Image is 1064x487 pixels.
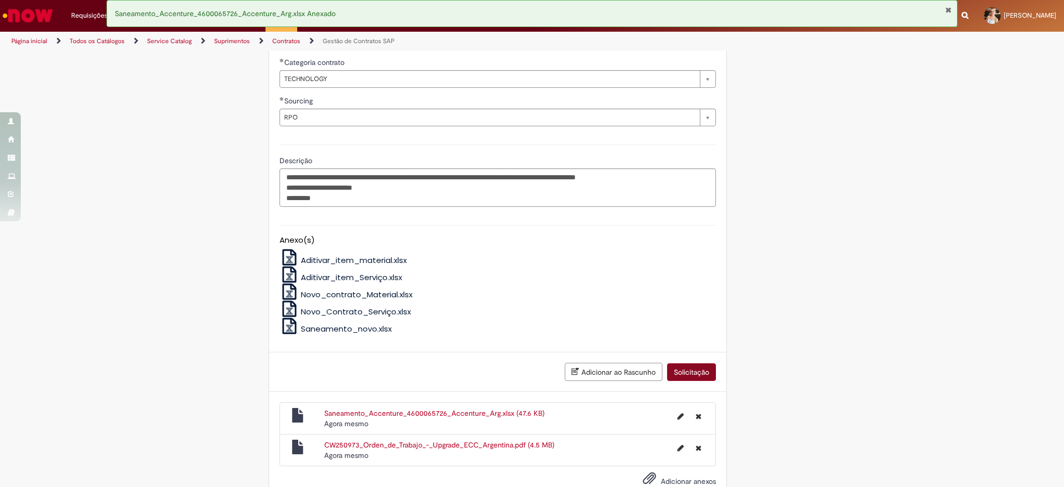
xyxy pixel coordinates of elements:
[280,255,407,266] a: Aditivar_item_material.xlsx
[71,10,108,21] span: Requisições
[280,272,403,283] a: Aditivar_item_Serviço.xlsx
[689,408,708,425] button: Excluir Saneamento_Accenture_4600065726_Accenture_Arg.xlsx
[301,255,407,266] span: Aditivar_item_material.xlsx
[301,272,402,283] span: Aditivar_item_Serviço.xlsx
[280,306,411,317] a: Novo_Contrato_Serviço.xlsx
[323,37,394,45] a: Gestão de Contratos SAP
[667,363,716,381] button: Solicitação
[284,96,315,106] span: Sourcing
[301,306,411,317] span: Novo_Contrato_Serviço.xlsx
[214,37,250,45] a: Suprimentos
[8,32,701,51] ul: Trilhas de página
[324,419,368,428] time: 29/09/2025 11:30:57
[661,477,716,486] span: Adicionar anexos
[280,236,716,245] h5: Anexo(s)
[272,37,300,45] a: Contratos
[671,440,690,456] button: Editar nome de arquivo CW250973_Orden_de_Trabajo_-_Upgrade_ECC_Argentina.pdf
[324,451,368,460] time: 29/09/2025 11:30:44
[671,408,690,425] button: Editar nome de arquivo Saneamento_Accenture_4600065726_Accenture_Arg.xlsx
[284,71,695,87] span: TECHNOLOGY
[280,156,314,165] span: Descrição
[301,289,413,300] span: Novo_contrato_Material.xlsx
[11,37,47,45] a: Página inicial
[689,440,708,456] button: Excluir CW250973_Orden_de_Trabajo_-_Upgrade_ECC_Argentina.pdf
[115,9,336,18] span: Saneamento_Accenture_4600065726_Accenture_Arg.xlsx Anexado
[1,5,55,26] img: ServiceNow
[280,168,716,207] textarea: Descrição
[280,289,413,300] a: Novo_contrato_Material.xlsx
[284,58,347,67] span: Categoria contrato
[280,58,284,62] span: Obrigatório Preenchido
[147,37,192,45] a: Service Catalog
[945,6,952,14] button: Fechar Notificação
[324,419,368,428] span: Agora mesmo
[324,409,544,418] a: Saneamento_Accenture_4600065726_Accenture_Arg.xlsx (47.6 KB)
[1004,11,1056,20] span: [PERSON_NAME]
[70,37,125,45] a: Todos os Catálogos
[565,363,662,381] button: Adicionar ao Rascunho
[280,97,284,101] span: Obrigatório Preenchido
[280,323,392,334] a: Saneamento_novo.xlsx
[324,451,368,460] span: Agora mesmo
[324,440,554,450] a: CW250973_Orden_de_Trabajo_-_Upgrade_ECC_Argentina.pdf (4.5 MB)
[301,323,392,334] span: Saneamento_novo.xlsx
[284,109,695,126] span: RPO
